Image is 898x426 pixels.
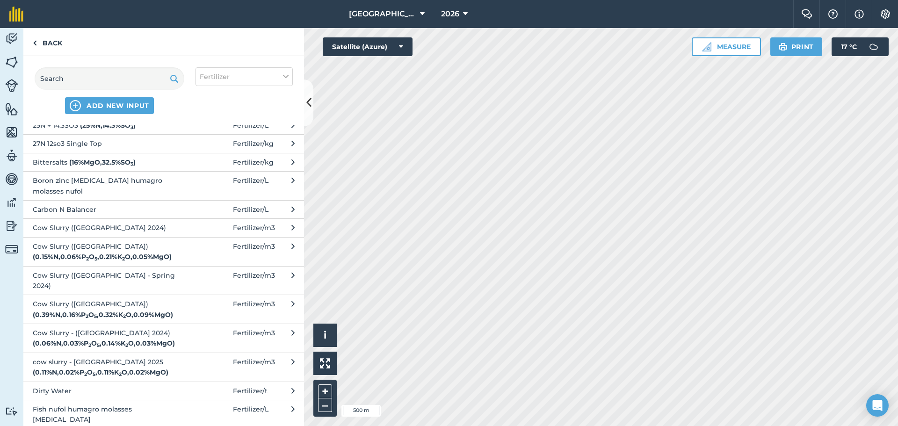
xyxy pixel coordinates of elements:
img: svg+xml;base64,PHN2ZyB4bWxucz0iaHR0cDovL3d3dy53My5vcmcvMjAwMC9zdmciIHdpZHRoPSIxNCIgaGVpZ2h0PSIyNC... [70,100,81,111]
img: svg+xml;base64,PHN2ZyB4bWxucz0iaHR0cDovL3d3dy53My5vcmcvMjAwMC9zdmciIHdpZHRoPSIxNyIgaGVpZ2h0PSIxNy... [855,8,864,20]
span: Fertilizer / m3 [233,223,275,233]
button: Cow Slurry ([GEOGRAPHIC_DATA]) (0.15%N,0.06%P2O5,0.21%K2O,0.05%MgO)Fertilizer/m3 [23,237,304,266]
sub: 2 [123,313,126,319]
button: Satellite (Azure) [323,37,413,56]
button: i [313,324,337,347]
strong: ( 25 % N , 14.3 % SO ) [80,121,136,130]
span: 25N + 14.3SO3 [33,120,186,130]
img: svg+xml;base64,PD94bWwgdmVyc2lvbj0iMS4wIiBlbmNvZGluZz0idXRmLTgiPz4KPCEtLSBHZW5lcmF0b3I6IEFkb2JlIE... [5,172,18,186]
span: Fertilizer / L [233,120,268,130]
img: svg+xml;base64,PHN2ZyB4bWxucz0iaHR0cDovL3d3dy53My5vcmcvMjAwMC9zdmciIHdpZHRoPSIxOSIgaGVpZ2h0PSIyNC... [779,41,788,52]
button: 25N + 14.3SO3 (25%N,14.3%SO3)Fertilizer/L [23,116,304,134]
span: Dirty Water [33,386,186,396]
img: svg+xml;base64,PHN2ZyB4bWxucz0iaHR0cDovL3d3dy53My5vcmcvMjAwMC9zdmciIHdpZHRoPSI1NiIgaGVpZ2h0PSI2MC... [5,102,18,116]
img: svg+xml;base64,PD94bWwgdmVyc2lvbj0iMS4wIiBlbmNvZGluZz0idXRmLTgiPz4KPCEtLSBHZW5lcmF0b3I6IEFkb2JlIE... [5,149,18,163]
sub: 5 [93,371,95,377]
span: 17 ° C [841,37,857,56]
button: Bittersalts (16%MgO,32.5%SO3)Fertilizer/kg [23,153,304,171]
button: cow slurry - [GEOGRAPHIC_DATA] 2025 (0.11%N,0.02%P2O5,0.11%K2O,0.02%MgO)Fertilizer/m3 [23,353,304,382]
sub: 2 [122,256,125,262]
button: Fertilizer [196,67,293,86]
img: Two speech bubbles overlapping with the left bubble in the forefront [801,9,812,19]
sub: 3 [130,124,133,130]
span: Fish nufol humagro molasses [MEDICAL_DATA] [33,404,186,425]
img: fieldmargin Logo [9,7,23,22]
img: A cog icon [880,9,891,19]
button: – [318,398,332,412]
span: 27N 12so3 Single Top [33,138,186,149]
button: Cow Slurry ([GEOGRAPHIC_DATA] - Spring 2024) Fertilizer/m3 [23,266,304,295]
button: Cow Slurry - ([GEOGRAPHIC_DATA] 2024) (0.06%N,0.03%P2O5,0.14%K2O,0.03%MgO)Fertilizer/m3 [23,324,304,353]
button: Print [770,37,823,56]
img: A question mark icon [827,9,839,19]
button: Carbon N Balancer Fertilizer/L [23,200,304,218]
span: Boron zinc [MEDICAL_DATA] humagro molasses nufol [33,175,186,196]
strong: ( 16 % MgO , 32.5 % SO ) [69,158,136,166]
strong: ( 0.15 % N , 0.06 % P O , 0.21 % K O , 0.05 % MgO ) [33,253,172,261]
span: Fertilizer / kg [233,138,274,149]
span: ADD NEW INPUT [87,101,149,110]
sub: 2 [84,371,87,377]
span: 2026 [441,8,459,20]
button: ADD NEW INPUT [65,97,154,114]
sub: 2 [119,371,122,377]
span: Fertilizer / L [233,404,268,425]
strong: ( 0.39 % N , 0.16 % P O , 0.32 % K O , 0.09 % MgO ) [33,310,173,319]
span: cow slurry - [GEOGRAPHIC_DATA] 2025 [33,357,186,378]
span: Cow Slurry ([GEOGRAPHIC_DATA]) [33,241,186,262]
img: svg+xml;base64,PD94bWwgdmVyc2lvbj0iMS4wIiBlbmNvZGluZz0idXRmLTgiPz4KPCEtLSBHZW5lcmF0b3I6IEFkb2JlIE... [864,37,883,56]
img: svg+xml;base64,PHN2ZyB4bWxucz0iaHR0cDovL3d3dy53My5vcmcvMjAwMC9zdmciIHdpZHRoPSI5IiBoZWlnaHQ9IjI0Ii... [33,37,37,49]
span: Fertilizer / m3 [233,357,275,378]
img: svg+xml;base64,PD94bWwgdmVyc2lvbj0iMS4wIiBlbmNvZGluZz0idXRmLTgiPz4KPCEtLSBHZW5lcmF0b3I6IEFkb2JlIE... [5,219,18,233]
span: Bittersalts [33,157,186,167]
span: Fertilizer / kg [233,157,274,167]
span: Cow Slurry ([GEOGRAPHIC_DATA]) [33,299,186,320]
sub: 2 [86,313,88,319]
span: Cow Slurry ([GEOGRAPHIC_DATA] - Spring 2024) [33,270,186,291]
button: Cow Slurry ([GEOGRAPHIC_DATA] 2024) Fertilizer/m3 [23,218,304,237]
img: svg+xml;base64,PD94bWwgdmVyc2lvbj0iMS4wIiBlbmNvZGluZz0idXRmLTgiPz4KPCEtLSBHZW5lcmF0b3I6IEFkb2JlIE... [5,195,18,209]
span: Cow Slurry - ([GEOGRAPHIC_DATA] 2024) [33,328,186,349]
span: Fertilizer / L [233,175,268,196]
span: Fertilizer / m3 [233,270,275,291]
img: Four arrows, one pointing top left, one top right, one bottom right and the last bottom left [320,358,330,368]
span: Fertilizer / t [233,386,268,396]
span: Fertilizer / m3 [233,299,275,320]
span: Fertilizer / m3 [233,328,275,349]
button: Boron zinc [MEDICAL_DATA] humagro molasses nufol Fertilizer/L [23,171,304,200]
img: svg+xml;base64,PD94bWwgdmVyc2lvbj0iMS4wIiBlbmNvZGluZz0idXRmLTgiPz4KPCEtLSBHZW5lcmF0b3I6IEFkb2JlIE... [5,32,18,46]
sub: 5 [94,256,97,262]
img: svg+xml;base64,PHN2ZyB4bWxucz0iaHR0cDovL3d3dy53My5vcmcvMjAwMC9zdmciIHdpZHRoPSI1NiIgaGVpZ2h0PSI2MC... [5,55,18,69]
button: Measure [692,37,761,56]
button: + [318,384,332,398]
sub: 2 [125,342,128,348]
img: svg+xml;base64,PD94bWwgdmVyc2lvbj0iMS4wIiBlbmNvZGluZz0idXRmLTgiPz4KPCEtLSBHZW5lcmF0b3I6IEFkb2JlIE... [5,407,18,416]
sub: 5 [94,313,97,319]
span: Carbon N Balancer [33,204,186,215]
button: Dirty Water Fertilizer/t [23,382,304,400]
img: svg+xml;base64,PD94bWwgdmVyc2lvbj0iMS4wIiBlbmNvZGluZz0idXRmLTgiPz4KPCEtLSBHZW5lcmF0b3I6IEFkb2JlIE... [5,79,18,92]
input: Search [35,67,184,90]
sub: 3 [130,161,133,167]
sub: 5 [97,342,100,348]
span: Fertilizer [200,72,230,82]
span: Cow Slurry ([GEOGRAPHIC_DATA] 2024) [33,223,186,233]
span: Fertilizer / L [233,204,268,215]
span: [GEOGRAPHIC_DATA] [349,8,416,20]
div: Open Intercom Messenger [866,394,889,417]
img: svg+xml;base64,PHN2ZyB4bWxucz0iaHR0cDovL3d3dy53My5vcmcvMjAwMC9zdmciIHdpZHRoPSI1NiIgaGVpZ2h0PSI2MC... [5,125,18,139]
button: 27N 12so3 Single Top Fertilizer/kg [23,134,304,152]
button: Cow Slurry ([GEOGRAPHIC_DATA]) (0.39%N,0.16%P2O5,0.32%K2O,0.09%MgO)Fertilizer/m3 [23,295,304,324]
strong: ( 0.06 % N , 0.03 % P O , 0.14 % K O , 0.03 % MgO ) [33,339,175,347]
img: svg+xml;base64,PD94bWwgdmVyc2lvbj0iMS4wIiBlbmNvZGluZz0idXRmLTgiPz4KPCEtLSBHZW5lcmF0b3I6IEFkb2JlIE... [5,243,18,256]
span: Fertilizer / m3 [233,241,275,262]
img: Ruler icon [702,42,711,51]
strong: ( 0.11 % N , 0.02 % P O , 0.11 % K O , 0.02 % MgO ) [33,368,168,376]
sub: 2 [88,342,91,348]
a: Back [23,28,72,56]
button: 17 °C [832,37,889,56]
sub: 2 [86,256,89,262]
img: svg+xml;base64,PHN2ZyB4bWxucz0iaHR0cDovL3d3dy53My5vcmcvMjAwMC9zdmciIHdpZHRoPSIxOSIgaGVpZ2h0PSIyNC... [170,73,179,84]
span: i [324,329,326,341]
